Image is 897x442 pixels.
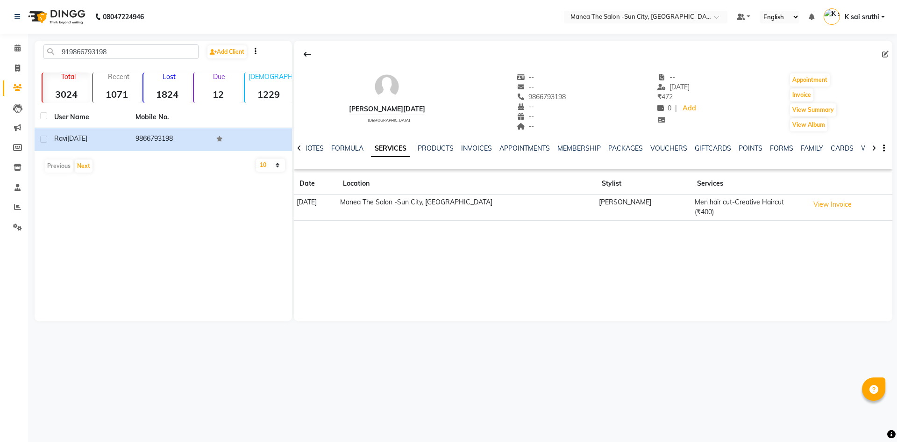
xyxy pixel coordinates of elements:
[739,144,762,152] a: POINTS
[675,103,677,113] span: |
[97,72,141,81] p: Recent
[831,144,854,152] a: CARDS
[130,107,211,128] th: Mobile No.
[43,44,199,59] input: Search by Name/Mobile/Email/Code
[75,159,93,173] button: Next
[147,72,191,81] p: Lost
[46,72,90,81] p: Total
[337,195,596,221] td: Manea The Salon -Sun City, [GEOGRAPHIC_DATA]
[596,195,691,221] td: [PERSON_NAME]
[790,88,813,101] button: Invoice
[557,144,601,152] a: MEMBERSHIP
[657,93,662,101] span: ₹
[845,12,879,22] span: K sai sruthi
[608,144,643,152] a: PACKAGES
[657,73,675,81] span: --
[103,4,144,30] b: 08047224946
[657,83,690,91] span: [DATE]
[517,122,534,130] span: --
[337,173,596,195] th: Location
[245,88,292,100] strong: 1229
[517,102,534,111] span: --
[303,144,324,152] a: NOTES
[691,195,806,221] td: Men hair cut-Creative Haircut (₹400)
[294,195,337,221] td: [DATE]
[858,405,888,433] iframe: chat widget
[691,173,806,195] th: Services
[657,104,671,112] span: 0
[298,45,317,63] div: Back to Client
[517,112,534,121] span: --
[331,144,363,152] a: FORMULA
[657,93,673,101] span: 472
[249,72,292,81] p: [DEMOGRAPHIC_DATA]
[499,144,550,152] a: APPOINTMENTS
[24,4,88,30] img: logo
[650,144,687,152] a: VOUCHERS
[194,88,242,100] strong: 12
[54,134,67,143] span: ravi
[790,103,836,116] button: View Summary
[130,128,211,151] td: 9866793198
[801,144,823,152] a: FAMILY
[418,144,454,152] a: PRODUCTS
[824,8,840,25] img: K sai sruthi
[517,73,534,81] span: --
[790,73,830,87] button: Appointment
[43,88,90,100] strong: 3024
[349,104,425,114] div: [PERSON_NAME][DATE]
[861,144,888,152] a: WALLET
[517,83,534,91] span: --
[368,118,410,123] span: [DEMOGRAPHIC_DATA]
[681,102,697,115] a: Add
[49,107,130,128] th: User Name
[461,144,492,152] a: INVOICES
[67,134,87,143] span: [DATE]
[373,72,401,101] img: avatar
[294,173,337,195] th: Date
[207,45,247,58] a: Add Client
[371,140,410,157] a: SERVICES
[93,88,141,100] strong: 1071
[143,88,191,100] strong: 1824
[196,72,242,81] p: Due
[790,118,827,131] button: View Album
[517,93,566,101] span: 9866793198
[770,144,793,152] a: FORMS
[596,173,691,195] th: Stylist
[809,197,856,212] button: View Invoice
[695,144,731,152] a: GIFTCARDS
